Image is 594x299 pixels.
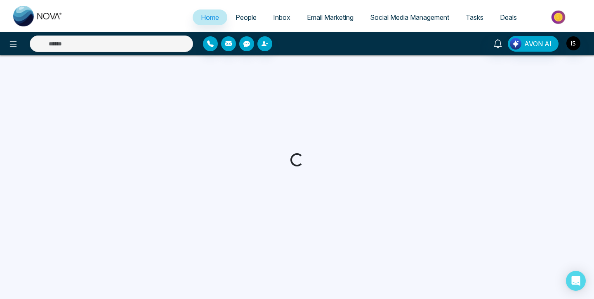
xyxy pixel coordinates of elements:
[265,9,299,25] a: Inbox
[193,9,227,25] a: Home
[307,13,354,21] span: Email Marketing
[362,9,457,25] a: Social Media Management
[508,36,559,52] button: AVON AI
[457,9,492,25] a: Tasks
[227,9,265,25] a: People
[236,13,257,21] span: People
[529,8,589,26] img: Market-place.gif
[500,13,517,21] span: Deals
[466,13,483,21] span: Tasks
[13,6,63,26] img: Nova CRM Logo
[524,39,552,49] span: AVON AI
[566,271,586,291] div: Open Intercom Messenger
[566,36,580,50] img: User Avatar
[273,13,290,21] span: Inbox
[492,9,525,25] a: Deals
[299,9,362,25] a: Email Marketing
[510,38,521,50] img: Lead Flow
[201,13,219,21] span: Home
[370,13,449,21] span: Social Media Management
